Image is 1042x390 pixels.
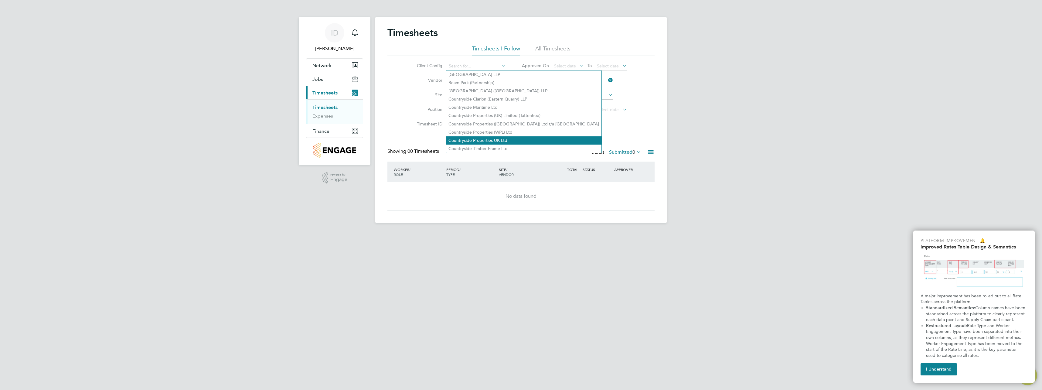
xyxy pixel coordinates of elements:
input: Search for... [447,62,506,70]
span: Jobs [312,76,323,82]
img: countryside-properties-logo-retina.png [313,143,356,158]
span: Select date [597,107,619,112]
span: VENDOR [499,172,514,177]
span: ROLE [394,172,403,177]
li: All Timesheets [535,45,570,56]
span: / [506,167,507,172]
a: Timesheets [312,104,338,110]
label: Vendor [415,77,442,83]
span: Select date [597,63,619,69]
div: STATUS [581,164,613,175]
p: A major improvement has been rolled out to all Rate Tables across the platform: [921,293,1027,305]
li: Countryside Properties (WPL) Ltd [446,128,601,136]
label: Site [415,92,442,97]
span: / [459,167,461,172]
nav: Main navigation [299,17,370,165]
strong: Restructured Layout: [926,323,967,328]
li: Countryside Properties ([GEOGRAPHIC_DATA]) Ltd t/a [GEOGRAPHIC_DATA] [446,120,601,128]
a: Go to home page [306,143,363,158]
label: Position [415,107,442,112]
span: Engage [330,177,347,182]
span: TYPE [446,172,455,177]
div: Improved Rate Table Semantics [913,231,1035,383]
li: Countryside Properties UK Ltd [446,136,601,145]
button: I Understand [921,363,957,375]
div: WORKER [392,164,445,180]
span: Select date [554,63,576,69]
span: Iana Dobac [306,45,363,52]
span: To [586,62,594,70]
li: Countryside Properties (UK) Limited (Tattenhoe) [446,111,601,120]
li: Countryside Maritime Ltd [446,103,601,111]
li: Timesheets I Follow [472,45,520,56]
a: Expenses [312,113,333,119]
span: Network [312,63,332,68]
a: Go to account details [306,23,363,52]
span: 0 [632,149,635,155]
div: APPROVER [613,164,644,175]
span: Powered by [330,172,347,177]
label: Submitted [609,149,641,155]
div: No data found [393,193,649,200]
li: Beam Park (Partnership) [446,79,601,87]
li: Countryside Clarion (Eastern Quarry) LLP [446,95,601,103]
div: Status [591,148,642,157]
span: Finance [312,128,329,134]
li: Countryside Timber Frame Ltd [446,145,601,153]
span: Rate Type and Worker Engagement Type have been separated into their own columns, as they represen... [926,323,1024,358]
span: Timesheets [312,90,338,96]
img: Updated Rates Table Design & Semantics [921,252,1027,291]
label: Timesheet ID [415,121,442,127]
strong: Standardized Semantics: [926,305,975,310]
span: 00 Timesheets [407,148,439,154]
p: Platform Improvement 🔔 [921,238,1027,244]
li: [GEOGRAPHIC_DATA] LLP [446,70,601,79]
span: Column names have been standarised across the platform to clearly represent each data point and S... [926,305,1027,322]
li: [GEOGRAPHIC_DATA] ([GEOGRAPHIC_DATA]) LLP [446,87,601,95]
label: Approved On [522,63,549,68]
label: Client Config [415,63,442,68]
span: / [409,167,410,172]
div: PERIOD [445,164,497,180]
div: Showing [387,148,440,155]
h2: Improved Rates Table Design & Semantics [921,244,1027,250]
div: SITE [497,164,550,180]
span: ID [331,29,339,37]
span: TOTAL [567,167,578,172]
h2: Timesheets [387,27,438,39]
